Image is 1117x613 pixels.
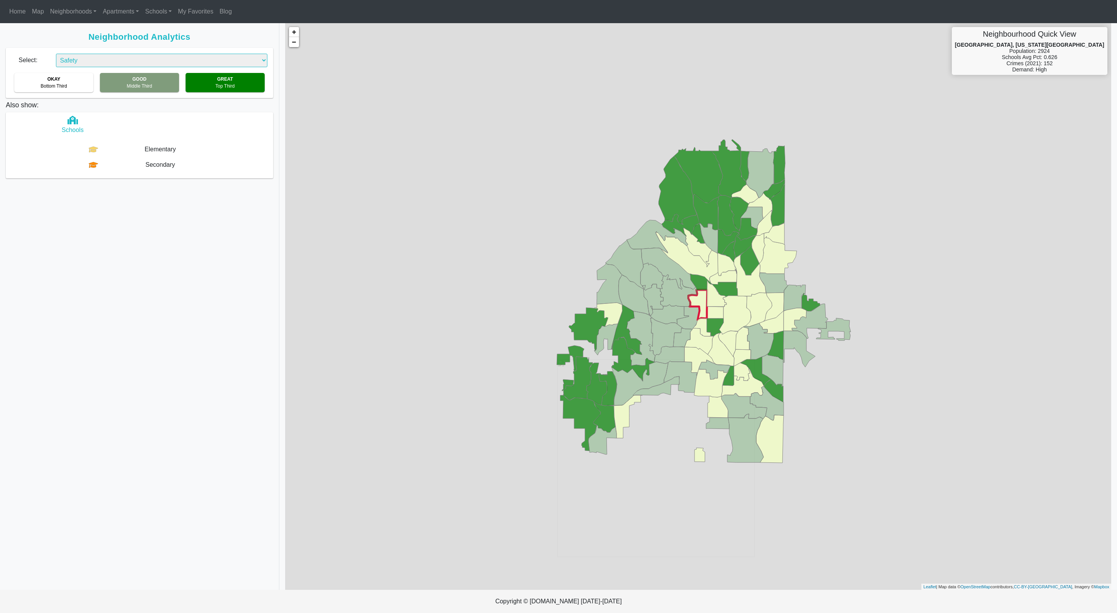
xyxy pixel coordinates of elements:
a: OpenStreetMap [960,584,990,589]
a: Home [6,4,29,19]
a: Leaflet [923,584,936,589]
b: OKAY [47,76,61,82]
span: Apartments [103,8,134,15]
a: Schools [142,4,175,19]
span: Neighborhood Analytics [6,32,273,42]
a: Mapbox [1094,584,1109,589]
a: Map [29,4,47,19]
a: Zoom in [289,27,299,37]
a: Blog [216,4,235,19]
span: Neighborhoods [50,8,92,15]
b: [GEOGRAPHIC_DATA], [US_STATE][GEOGRAPHIC_DATA] [955,42,1104,48]
a: Apartments [100,4,142,19]
a: CC-BY-[GEOGRAPHIC_DATA] [1014,584,1072,589]
div: Select: [6,48,50,67]
div: Population: 2924 Schools Avg Pct: 0.626 Crimes (2021): 152 Demand: High [952,27,1107,75]
span: My Favorites [178,8,213,15]
span: Schools [62,127,84,133]
span: Middle Third [127,83,152,89]
b: GREAT [217,76,233,82]
p: Copyright © [DOMAIN_NAME] [DATE]-[DATE] [345,590,773,613]
span: Top Third [215,83,235,89]
h5: Neighbourhood Quick View [955,29,1104,39]
span: Schools [145,8,167,15]
div: Elementary [98,145,223,154]
a: My Favorites [175,4,216,19]
span: Home [9,8,26,15]
a: Neighborhoods [47,4,100,19]
p: Also show: [6,98,273,110]
span: Bottom Third [41,83,67,89]
span: Blog [220,8,232,15]
div: | Map data © contributors, , Imagery © [921,584,1111,590]
div: Secondary [98,160,223,169]
span: Map [32,8,44,15]
b: GOOD [132,76,147,82]
a: Zoom out [289,37,299,47]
